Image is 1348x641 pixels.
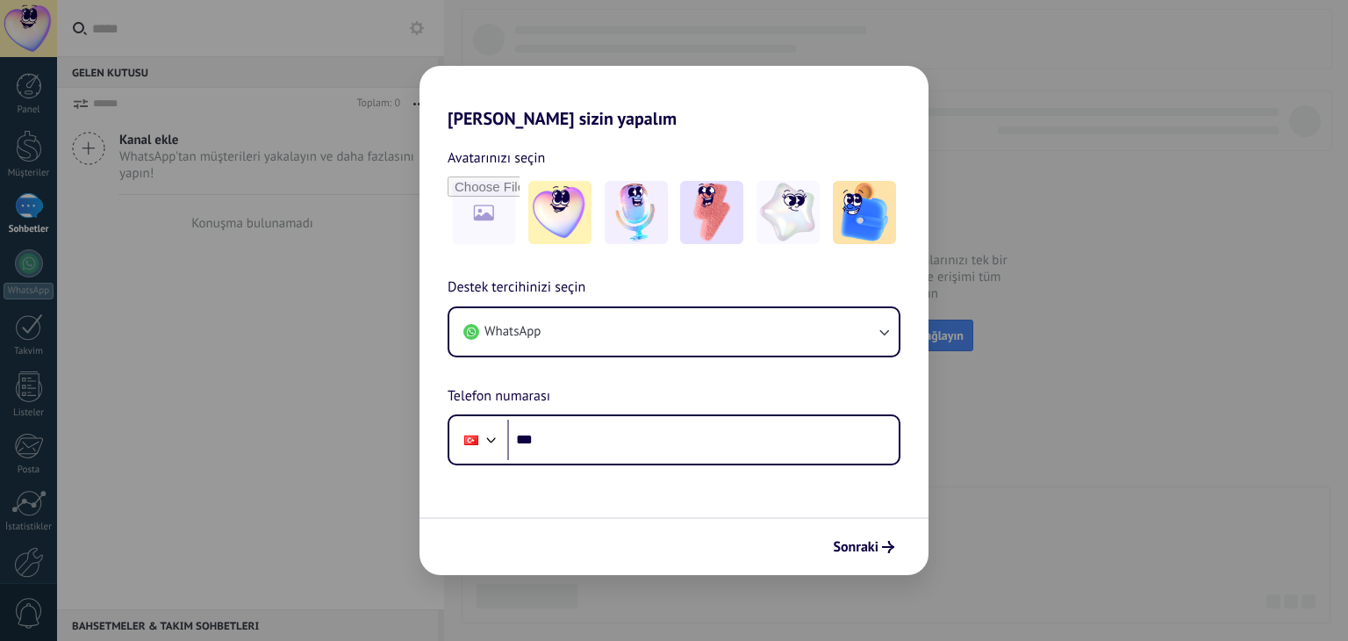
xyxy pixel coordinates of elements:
[833,181,896,244] img: -5.jpeg
[448,147,545,169] span: Avatarınızı seçin
[448,385,550,408] span: Telefon numarası
[680,181,743,244] img: -3.jpeg
[756,181,820,244] img: -4.jpeg
[455,421,488,458] div: Turkey: + 90
[825,532,902,562] button: Sonraki
[448,277,585,299] span: Destek tercihinizi seçin
[484,323,541,341] span: WhatsApp
[449,308,899,356] button: WhatsApp
[528,181,592,244] img: -1.jpeg
[419,66,929,129] h2: [PERSON_NAME] sizin yapalım
[605,181,668,244] img: -2.jpeg
[833,541,878,553] span: Sonraki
